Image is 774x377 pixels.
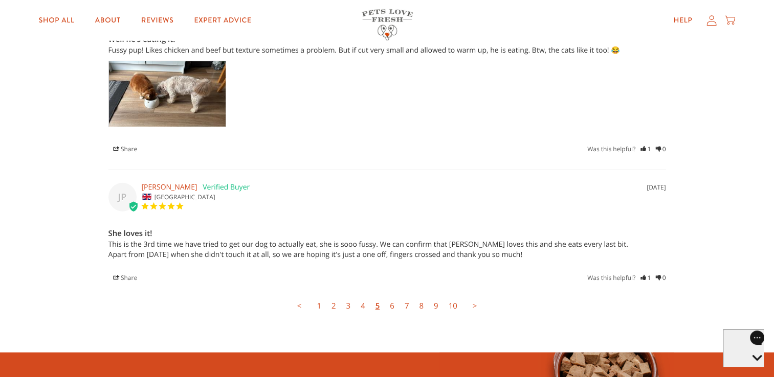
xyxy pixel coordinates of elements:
a: Page 6 [385,296,400,316]
i: 1 [640,144,651,154]
div: Was this helpful? [587,144,666,154]
i: 1 [640,273,651,283]
span: Share [108,272,143,283]
p: Fussy pup! Likes chicken and beef but texture sometimes a problem. But if cut very small and allo... [108,45,666,56]
a: Expert Advice [186,10,259,31]
a: Page 9 [429,296,444,316]
a: Previous page [292,296,307,316]
img: Pets Love Fresh Taster Pack - Adult Review [108,61,226,127]
iframe: Gorgias live chat messenger [723,329,764,367]
a: Reviews [133,10,182,31]
a: Help [666,10,701,31]
a: About [87,10,129,31]
a: Page 5 [370,296,385,316]
a: Rate review as helpful [640,145,651,153]
a: Rate review as not helpful [656,273,666,282]
span: 5-Star Rating Review [141,202,184,211]
a: Next page [468,296,482,316]
a: Page 8 [414,296,429,316]
span: [GEOGRAPHIC_DATA] [154,193,215,201]
i: 0 [656,273,666,283]
a: Page 4 [356,296,370,316]
a: Shop All [31,10,83,31]
img: Pets Love Fresh [362,9,413,40]
ul: Reviews Pagination [108,299,666,313]
a: Rate review as helpful [640,273,651,282]
a: Page 7 [400,296,414,316]
img: United Kingdom [142,194,151,200]
strong: [PERSON_NAME] [142,182,197,192]
h3: She loves it! [108,227,666,240]
a: Page 2 [326,296,341,316]
a: Page 10 [444,296,462,316]
span: Share [108,144,143,154]
div: JP [108,183,137,211]
i: 0 [656,144,666,154]
a: Rate review as not helpful [656,145,666,153]
div: [DATE] [647,183,666,192]
div: Was this helpful? [587,273,666,283]
a: Page 3 [341,296,356,316]
a: Page 1 [312,296,326,316]
p: This is the 3rd time we have tried to get our dog to actually eat, she is sooo fussy. We can conf... [108,240,666,260]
